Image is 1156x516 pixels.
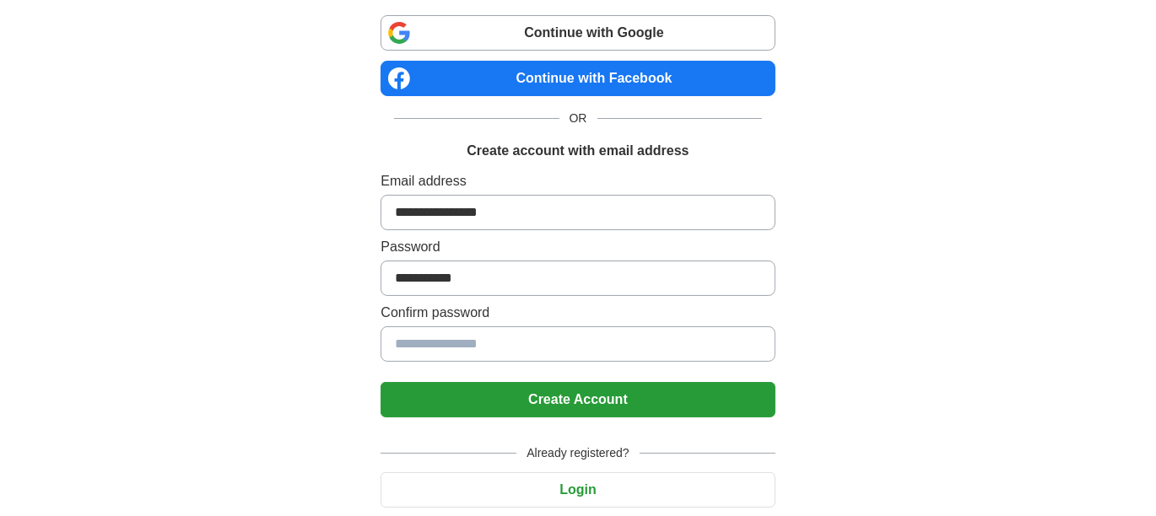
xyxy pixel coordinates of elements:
[381,15,775,51] a: Continue with Google
[381,61,775,96] a: Continue with Facebook
[467,141,689,161] h1: Create account with email address
[381,303,775,323] label: Confirm password
[516,444,639,462] span: Already registered?
[559,110,597,127] span: OR
[381,382,775,417] button: Create Account
[381,482,775,497] a: Login
[381,472,775,508] button: Login
[381,237,775,257] label: Password
[381,171,775,191] label: Email address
